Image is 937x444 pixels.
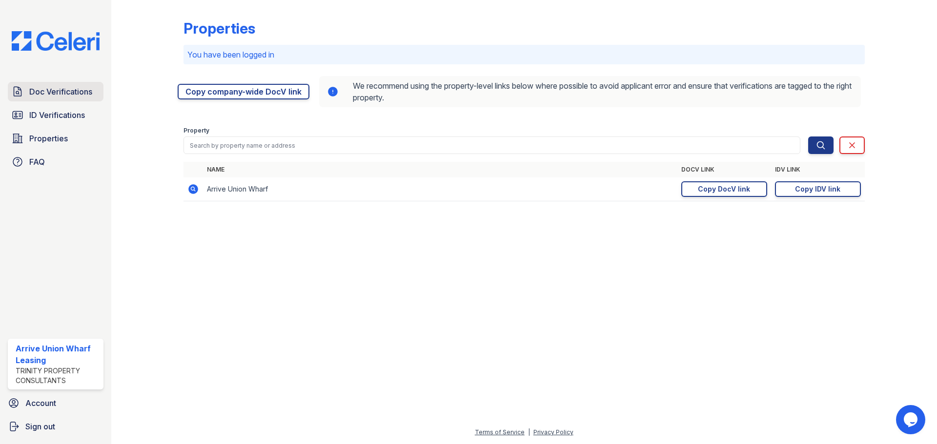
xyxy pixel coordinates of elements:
iframe: chat widget [896,405,927,434]
a: FAQ [8,152,103,172]
span: FAQ [29,156,45,168]
label: Property [183,127,209,135]
span: Doc Verifications [29,86,92,97]
td: Arrive Union Wharf [203,177,677,201]
div: Copy DocV link [698,184,750,194]
input: Search by property name or address [183,136,800,154]
span: ID Verifications [29,109,85,121]
p: You have been logged in [187,49,861,60]
div: Properties [183,19,255,37]
div: Copy IDV link [795,184,840,194]
a: Doc Verifications [8,82,103,101]
a: Sign out [4,417,107,436]
div: Trinity Property Consultants [16,366,100,386]
a: Account [4,393,107,413]
th: Name [203,162,677,177]
a: Privacy Policy [533,428,573,436]
a: Terms of Service [475,428,525,436]
th: IDV Link [771,162,865,177]
a: ID Verifications [8,105,103,125]
div: | [528,428,530,436]
span: Sign out [25,421,55,432]
a: Properties [8,129,103,148]
div: We recommend using the property-level links below where possible to avoid applicant error and ens... [319,76,861,107]
div: Arrive Union Wharf Leasing [16,343,100,366]
span: Account [25,397,56,409]
a: Copy DocV link [681,181,767,197]
a: Copy company-wide DocV link [178,84,309,99]
a: Copy IDV link [775,181,861,197]
img: CE_Logo_Blue-a8612792a0a2168367f1c8372b55b34899dd931a85d93a1a3d3e32e68fde9ad4.png [4,31,107,51]
th: DocV Link [677,162,771,177]
span: Properties [29,133,68,144]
